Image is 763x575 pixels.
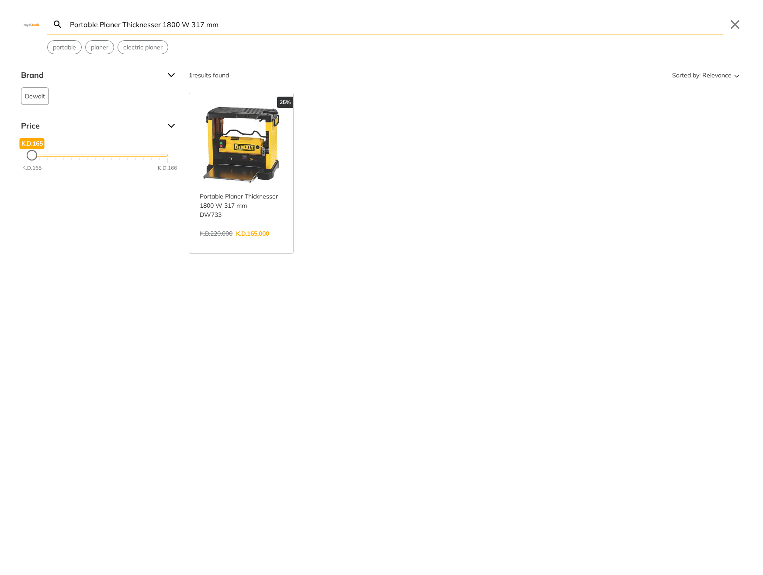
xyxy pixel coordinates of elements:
[86,41,114,54] button: Select suggestion: planer
[21,22,42,26] img: Close
[53,43,76,52] span: portable
[91,43,108,52] span: planer
[118,41,168,54] button: Select suggestion: electric planer
[48,41,81,54] button: Select suggestion: portable
[27,150,37,160] div: Maximum Price
[728,17,742,31] button: Close
[158,164,177,172] div: K.D.166
[123,43,163,52] span: electric planer
[189,68,229,82] div: results found
[189,71,192,79] strong: 1
[732,70,742,80] svg: Sort
[21,87,49,105] button: Dewalt
[68,14,723,35] input: Search…
[118,40,168,54] div: Suggestion: electric planer
[47,40,82,54] div: Suggestion: portable
[670,68,742,82] button: Sorted by:Relevance Sort
[21,68,161,82] span: Brand
[52,19,63,30] svg: Search
[277,97,293,108] div: 25%
[25,88,45,105] span: Dewalt
[21,119,161,133] span: Price
[85,40,114,54] div: Suggestion: planer
[702,68,732,82] span: Relevance
[22,164,42,172] div: K.D.165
